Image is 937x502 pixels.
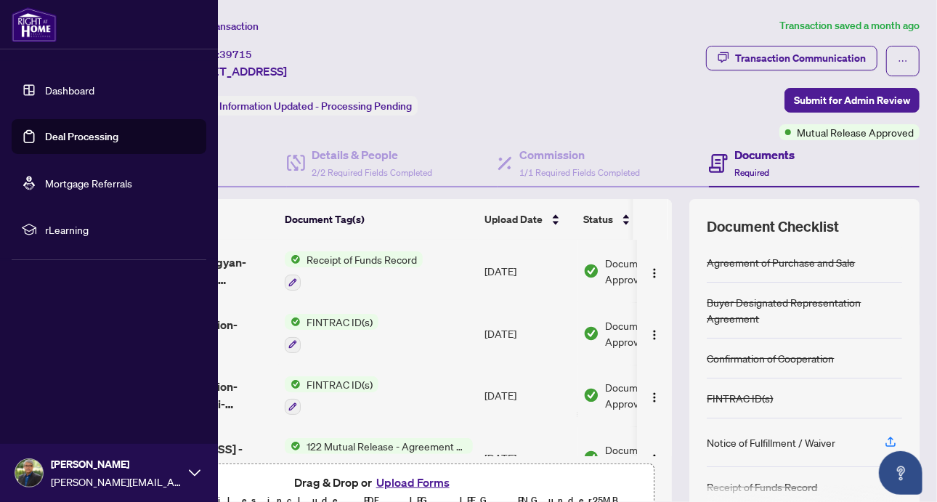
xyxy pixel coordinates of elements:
span: 39715 [219,48,252,61]
button: Logo [643,384,666,407]
div: Buyer Designated Representation Agreement [707,294,902,326]
a: Dashboard [45,84,94,97]
span: [PERSON_NAME][EMAIL_ADDRESS][DOMAIN_NAME] [51,474,182,490]
button: Upload Forms [372,473,454,492]
span: 122 Mutual Release - Agreement of Purchase and Sale [301,438,473,454]
img: Profile Icon [15,459,43,487]
th: Status [577,199,701,240]
img: Status Icon [285,251,301,267]
div: Status: [180,96,418,116]
span: ellipsis [898,56,908,66]
article: Transaction saved a month ago [779,17,920,34]
button: Status IconFINTRAC ID(s) [285,376,378,416]
div: Receipt of Funds Record [707,479,817,495]
th: Upload Date [479,199,577,240]
div: Transaction Communication [735,46,866,70]
span: Document Approved [605,255,695,287]
span: Document Approved [605,379,695,411]
td: [DATE] [479,240,577,302]
img: Status Icon [285,314,301,330]
button: Logo [643,322,666,345]
span: Receipt of Funds Record [301,251,423,267]
span: Information Updated - Processing Pending [219,100,412,113]
button: Transaction Communication [706,46,877,70]
td: [DATE] [479,365,577,427]
span: Submit for Admin Review [794,89,910,112]
img: Status Icon [285,438,301,454]
img: Status Icon [285,376,301,392]
img: Logo [649,329,660,341]
a: Mortgage Referrals [45,177,132,190]
h4: Commission [519,146,640,163]
div: FINTRAC ID(s) [707,390,773,406]
td: [DATE] [479,426,577,489]
span: 1/1 Required Fields Completed [519,167,640,178]
a: Deal Processing [45,130,118,143]
img: Document Status [583,263,599,279]
span: Document Approved [605,442,695,474]
button: Status IconFINTRAC ID(s) [285,314,378,353]
td: [DATE] [479,302,577,365]
img: Logo [649,392,660,403]
span: Required [735,167,770,178]
div: Notice of Fulfillment / Waiver [707,434,835,450]
div: Agreement of Purchase and Sale [707,254,855,270]
button: Logo [643,259,666,283]
span: rLearning [45,222,196,238]
span: Document Approved [605,317,695,349]
img: Document Status [583,325,599,341]
span: Status [583,211,613,227]
h4: Details & People [312,146,433,163]
img: logo [12,7,57,42]
span: Drag & Drop or [294,473,454,492]
img: Document Status [583,450,599,466]
h4: Documents [735,146,795,163]
span: 2/2 Required Fields Completed [312,167,433,178]
img: Logo [649,267,660,279]
span: FINTRAC ID(s) [301,314,378,330]
button: Logo [643,446,666,469]
span: Upload Date [484,211,543,227]
th: Document Tag(s) [279,199,479,240]
button: Submit for Admin Review [784,88,920,113]
span: Document Checklist [707,216,839,237]
span: [PERSON_NAME] [51,456,182,472]
button: Open asap [879,451,922,495]
span: FINTRAC ID(s) [301,376,378,392]
img: Document Status [583,387,599,403]
span: [STREET_ADDRESS] [180,62,287,80]
button: Status Icon122 Mutual Release - Agreement of Purchase and Sale [285,438,473,477]
div: Confirmation of Cooperation [707,350,834,366]
span: Mutual Release Approved [797,124,914,140]
img: Logo [649,453,660,465]
span: View Transaction [181,20,259,33]
button: Status IconReceipt of Funds Record [285,251,423,291]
